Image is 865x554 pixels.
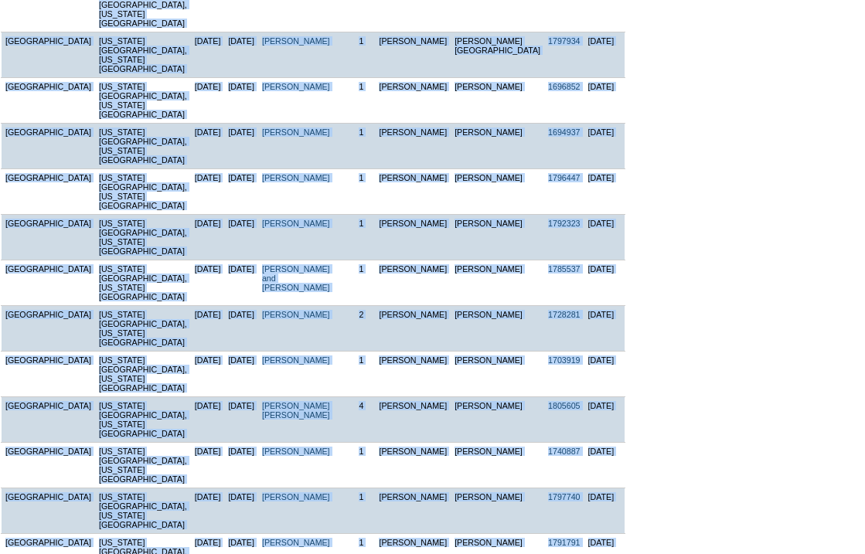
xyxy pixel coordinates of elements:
[191,352,225,397] td: [DATE]
[224,169,258,215] td: [DATE]
[347,169,375,215] td: 1
[191,260,225,306] td: [DATE]
[224,260,258,306] td: [DATE]
[224,352,258,397] td: [DATE]
[548,447,581,456] a: 1740887
[95,488,191,534] td: [US_STATE][GEOGRAPHIC_DATA], [US_STATE][GEOGRAPHIC_DATA]
[2,124,95,169] td: [GEOGRAPHIC_DATA]
[95,443,191,488] td: [US_STATE][GEOGRAPHIC_DATA], [US_STATE][GEOGRAPHIC_DATA]
[548,310,581,319] a: 1728281
[548,355,581,365] a: 1703919
[375,124,451,169] td: [PERSON_NAME]
[548,127,581,137] a: 1694937
[2,260,95,306] td: [GEOGRAPHIC_DATA]
[2,352,95,397] td: [GEOGRAPHIC_DATA]
[347,488,375,534] td: 1
[548,401,581,410] a: 1805605
[375,215,451,260] td: [PERSON_NAME]
[347,32,375,78] td: 1
[224,397,258,443] td: [DATE]
[224,215,258,260] td: [DATE]
[262,36,330,46] a: [PERSON_NAME]
[375,32,451,78] td: [PERSON_NAME]
[584,397,625,443] td: [DATE]
[451,306,544,352] td: [PERSON_NAME]
[262,264,330,292] a: [PERSON_NAME] and [PERSON_NAME]
[191,169,225,215] td: [DATE]
[548,82,581,91] a: 1696852
[224,78,258,124] td: [DATE]
[262,82,330,91] a: [PERSON_NAME]
[224,306,258,352] td: [DATE]
[347,397,375,443] td: 4
[262,127,330,137] a: [PERSON_NAME]
[451,169,544,215] td: [PERSON_NAME]
[2,443,95,488] td: [GEOGRAPHIC_DATA]
[224,488,258,534] td: [DATE]
[584,169,625,215] td: [DATE]
[191,397,225,443] td: [DATE]
[2,397,95,443] td: [GEOGRAPHIC_DATA]
[347,443,375,488] td: 1
[191,306,225,352] td: [DATE]
[95,260,191,306] td: [US_STATE][GEOGRAPHIC_DATA], [US_STATE][GEOGRAPHIC_DATA]
[347,260,375,306] td: 1
[262,447,330,456] a: [PERSON_NAME]
[262,219,330,228] a: [PERSON_NAME]
[262,401,330,420] a: [PERSON_NAME] [PERSON_NAME]
[2,169,95,215] td: [GEOGRAPHIC_DATA]
[548,492,581,501] a: 1797740
[191,78,225,124] td: [DATE]
[584,260,625,306] td: [DATE]
[584,32,625,78] td: [DATE]
[584,78,625,124] td: [DATE]
[548,173,581,182] a: 1796447
[95,32,191,78] td: [US_STATE][GEOGRAPHIC_DATA], [US_STATE][GEOGRAPHIC_DATA]
[262,173,330,182] a: [PERSON_NAME]
[2,32,95,78] td: [GEOGRAPHIC_DATA]
[347,124,375,169] td: 1
[584,443,625,488] td: [DATE]
[347,78,375,124] td: 1
[347,215,375,260] td: 1
[548,264,581,274] a: 1785537
[224,443,258,488] td: [DATE]
[2,78,95,124] td: [GEOGRAPHIC_DATA]
[2,215,95,260] td: [GEOGRAPHIC_DATA]
[451,488,544,534] td: [PERSON_NAME]
[375,306,451,352] td: [PERSON_NAME]
[451,352,544,397] td: [PERSON_NAME]
[191,443,225,488] td: [DATE]
[191,124,225,169] td: [DATE]
[95,352,191,397] td: [US_STATE][GEOGRAPHIC_DATA], [US_STATE][GEOGRAPHIC_DATA]
[95,215,191,260] td: [US_STATE][GEOGRAPHIC_DATA], [US_STATE][GEOGRAPHIC_DATA]
[191,215,225,260] td: [DATE]
[375,169,451,215] td: [PERSON_NAME]
[451,397,544,443] td: [PERSON_NAME]
[548,538,581,547] a: 1791791
[375,260,451,306] td: [PERSON_NAME]
[548,36,581,46] a: 1797934
[2,488,95,534] td: [GEOGRAPHIC_DATA]
[262,355,330,365] a: [PERSON_NAME]
[95,124,191,169] td: [US_STATE][GEOGRAPHIC_DATA], [US_STATE][GEOGRAPHIC_DATA]
[451,260,544,306] td: [PERSON_NAME]
[584,488,625,534] td: [DATE]
[451,124,544,169] td: [PERSON_NAME]
[375,443,451,488] td: [PERSON_NAME]
[224,124,258,169] td: [DATE]
[375,397,451,443] td: [PERSON_NAME]
[451,443,544,488] td: [PERSON_NAME]
[451,32,544,78] td: [PERSON_NAME][GEOGRAPHIC_DATA]
[451,78,544,124] td: [PERSON_NAME]
[191,488,225,534] td: [DATE]
[451,215,544,260] td: [PERSON_NAME]
[95,397,191,443] td: [US_STATE][GEOGRAPHIC_DATA], [US_STATE][GEOGRAPHIC_DATA]
[375,352,451,397] td: [PERSON_NAME]
[584,124,625,169] td: [DATE]
[584,306,625,352] td: [DATE]
[262,492,330,501] a: [PERSON_NAME]
[347,306,375,352] td: 2
[375,78,451,124] td: [PERSON_NAME]
[95,169,191,215] td: [US_STATE][GEOGRAPHIC_DATA], [US_STATE][GEOGRAPHIC_DATA]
